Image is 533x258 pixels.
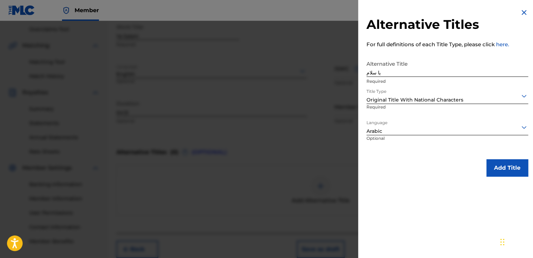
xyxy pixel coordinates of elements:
[366,104,402,120] p: Required
[500,232,504,252] div: Drag
[366,17,528,32] h2: Alternative Titles
[8,5,35,15] img: MLC Logo
[486,159,528,177] button: Add Title
[496,41,509,48] a: here.
[75,6,99,14] span: Member
[498,225,533,258] iframe: Chat Widget
[366,41,528,49] p: For full definitions of each Title Type, please click
[62,6,70,15] img: Top Rightsholder
[366,135,420,151] p: Optional
[366,78,528,84] p: Required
